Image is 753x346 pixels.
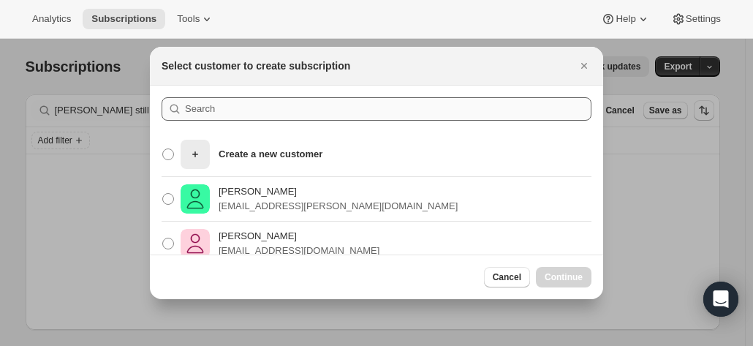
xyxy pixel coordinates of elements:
[574,56,594,76] button: Close
[168,9,223,29] button: Tools
[686,13,721,25] span: Settings
[493,271,521,283] span: Cancel
[662,9,730,29] button: Settings
[219,244,379,258] p: [EMAIL_ADDRESS][DOMAIN_NAME]
[219,184,458,199] p: [PERSON_NAME]
[616,13,635,25] span: Help
[162,59,350,73] h2: Select customer to create subscription
[185,97,591,121] input: Search
[23,9,80,29] button: Analytics
[219,147,322,162] p: Create a new customer
[484,267,530,287] button: Cancel
[91,13,156,25] span: Subscriptions
[32,13,71,25] span: Analytics
[177,13,200,25] span: Tools
[219,199,458,214] p: [EMAIL_ADDRESS][PERSON_NAME][DOMAIN_NAME]
[703,282,738,317] div: Open Intercom Messenger
[592,9,659,29] button: Help
[219,229,379,244] p: [PERSON_NAME]
[83,9,165,29] button: Subscriptions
